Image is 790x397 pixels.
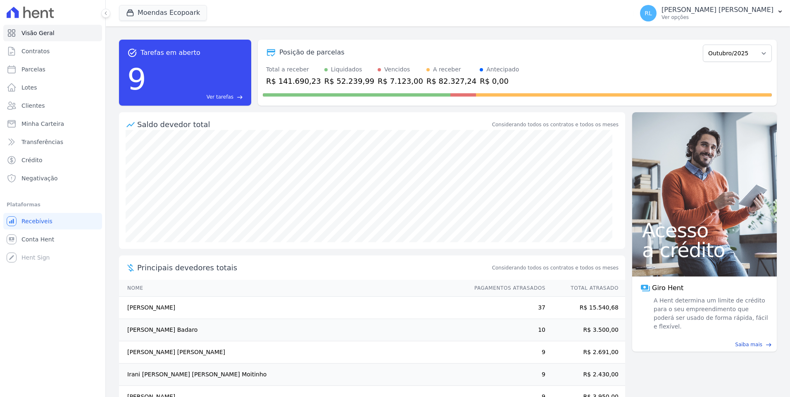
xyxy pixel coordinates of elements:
td: 37 [466,297,546,319]
span: Crédito [21,156,43,164]
div: Vencidos [384,65,410,74]
div: R$ 82.327,24 [426,76,476,87]
span: Saiba mais [735,341,762,348]
td: 10 [466,319,546,341]
div: A receber [433,65,461,74]
a: Crédito [3,152,102,168]
button: Moendas Ecopoark [119,5,207,21]
div: Plataformas [7,200,99,210]
button: RL [PERSON_NAME] [PERSON_NAME] Ver opções [633,2,790,25]
span: Clientes [21,102,45,110]
td: R$ 2.430,00 [546,364,625,386]
a: Minha Carteira [3,116,102,132]
span: Considerando todos os contratos e todos os meses [492,264,619,272]
span: Visão Geral [21,29,55,37]
a: Parcelas [3,61,102,78]
a: Lotes [3,79,102,96]
span: a crédito [642,240,767,260]
div: R$ 141.690,23 [266,76,321,87]
span: Contratos [21,47,50,55]
span: task_alt [127,48,137,58]
div: Saldo devedor total [137,119,490,130]
td: [PERSON_NAME] Badaro [119,319,466,341]
a: Recebíveis [3,213,102,229]
span: Recebíveis [21,217,52,225]
div: R$ 0,00 [480,76,519,87]
td: R$ 2.691,00 [546,341,625,364]
span: Giro Hent [652,283,683,293]
span: A Hent determina um limite de crédito para o seu empreendimento que poderá ser usado de forma ráp... [652,296,769,331]
a: Saiba mais east [637,341,772,348]
div: Considerando todos os contratos e todos os meses [492,121,619,128]
td: R$ 15.540,68 [546,297,625,319]
td: R$ 3.500,00 [546,319,625,341]
span: Acesso [642,220,767,240]
p: Ver opções [662,14,773,21]
span: Negativação [21,174,58,182]
td: [PERSON_NAME] [PERSON_NAME] [119,341,466,364]
span: Lotes [21,83,37,92]
th: Pagamentos Atrasados [466,280,546,297]
span: Tarefas em aberto [140,48,200,58]
a: Conta Hent [3,231,102,248]
a: Ver tarefas east [150,93,243,101]
a: Contratos [3,43,102,59]
td: 9 [466,341,546,364]
div: Posição de parcelas [279,47,345,57]
span: Principais devedores totais [137,262,490,273]
a: Negativação [3,170,102,187]
div: R$ 52.239,99 [324,76,374,87]
div: 9 [127,58,146,101]
div: R$ 7.123,00 [378,76,423,87]
span: Transferências [21,138,63,146]
a: Clientes [3,97,102,114]
td: [PERSON_NAME] [119,297,466,319]
p: [PERSON_NAME] [PERSON_NAME] [662,6,773,14]
span: east [766,342,772,348]
span: Conta Hent [21,235,54,243]
div: Liquidados [331,65,362,74]
span: RL [645,10,652,16]
div: Antecipado [486,65,519,74]
a: Transferências [3,134,102,150]
span: Ver tarefas [207,93,233,101]
span: Parcelas [21,65,45,73]
td: Irani [PERSON_NAME] [PERSON_NAME] Moitinho [119,364,466,386]
td: 9 [466,364,546,386]
a: Visão Geral [3,25,102,41]
span: east [237,94,243,100]
th: Total Atrasado [546,280,625,297]
span: Minha Carteira [21,120,64,128]
th: Nome [119,280,466,297]
div: Total a receber [266,65,321,74]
